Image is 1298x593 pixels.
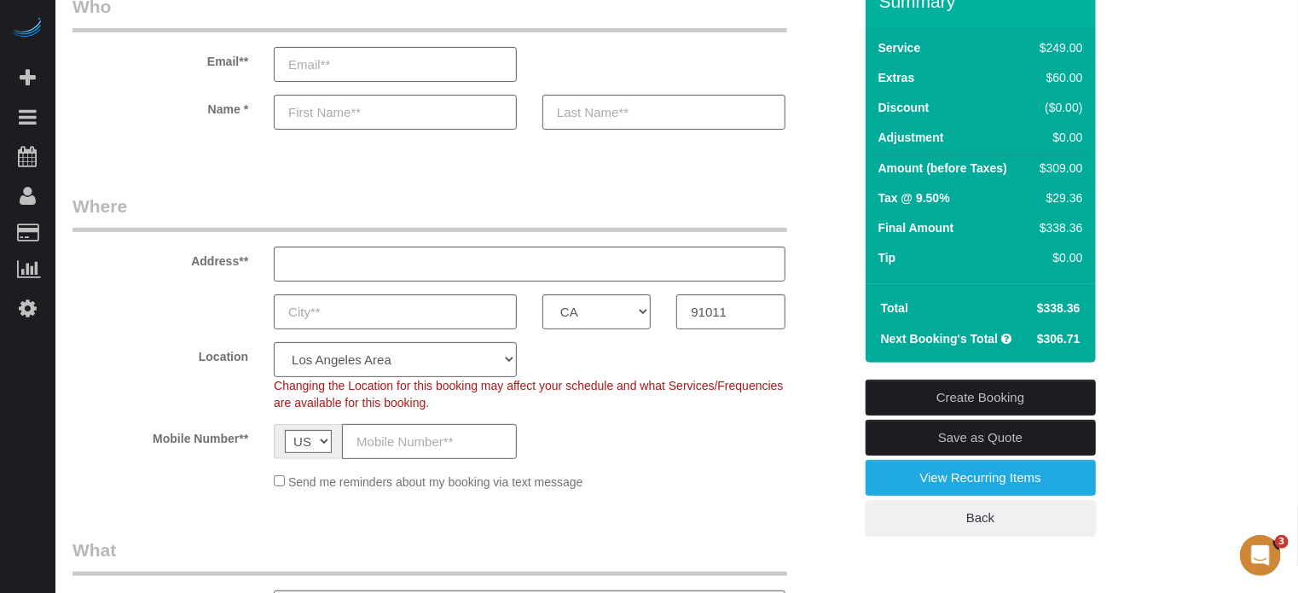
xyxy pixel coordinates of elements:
label: Adjustment [878,129,944,146]
div: $0.00 [1033,249,1082,266]
legend: Where [72,194,787,232]
label: Tax @ 9.50% [878,189,950,206]
input: Mobile Number** [342,424,517,459]
a: Back [866,500,1096,536]
div: $0.00 [1033,129,1082,146]
input: Zip Code** [676,294,785,329]
div: $29.36 [1033,189,1082,206]
input: Last Name** [542,95,785,130]
span: Changing the Location for this booking may affect your schedule and what Services/Frequencies are... [274,379,783,410]
span: $306.71 [1037,332,1081,346]
iframe: Intercom live chat [1240,535,1281,576]
div: $60.00 [1033,69,1082,86]
img: Automaid Logo [10,17,44,41]
label: Name * [60,95,261,118]
label: Extras [878,69,915,86]
span: $338.36 [1037,301,1081,315]
div: $249.00 [1033,39,1082,56]
span: Send me reminders about my booking via text message [288,475,583,489]
label: Location [60,342,261,365]
div: $309.00 [1033,160,1082,177]
span: 3 [1275,535,1289,549]
strong: Next Booking's Total [881,332,999,346]
label: Final Amount [878,219,954,236]
label: Mobile Number** [60,424,261,447]
label: Service [878,39,921,56]
a: Save as Quote [866,420,1096,456]
a: View Recurring Items [866,460,1096,496]
label: Tip [878,249,896,266]
strong: Total [881,301,908,315]
div: $338.36 [1033,219,1082,236]
label: Amount (before Taxes) [878,160,1007,177]
label: Discount [878,99,930,116]
a: Create Booking [866,380,1096,416]
legend: What [72,538,787,576]
div: ($0.00) [1033,99,1082,116]
input: First Name** [274,95,517,130]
